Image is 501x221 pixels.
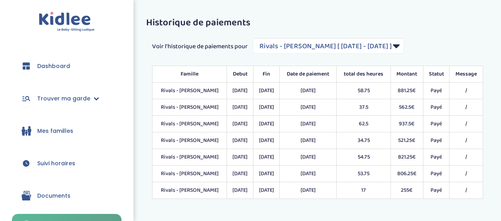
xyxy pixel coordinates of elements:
a: Mes familles [12,117,122,145]
td: [DATE] [227,116,253,132]
th: Message [450,66,483,83]
td: Payé [423,83,449,99]
img: logo.svg [39,12,95,32]
td: [DATE] [280,182,337,199]
th: Date de paiement [280,66,337,83]
th: total des heures [337,66,391,83]
td: / [450,149,483,166]
td: Payé [423,182,449,199]
td: Rivals - [PERSON_NAME] [152,149,227,166]
td: Payé [423,132,449,149]
td: [DATE] [280,149,337,166]
td: 881.25€ [391,83,423,99]
td: 53.75 [337,166,391,182]
td: [DATE] [280,83,337,99]
th: Famille [152,66,227,83]
td: [DATE] [227,166,253,182]
th: Fin [253,66,279,83]
span: Mes familles [37,127,73,135]
td: 937.5€ [391,116,423,132]
td: 54.75 [337,149,391,166]
td: [DATE] [253,132,279,149]
td: [DATE] [253,182,279,199]
a: Documents [12,181,122,210]
span: Voir l'historique de paiements pour [152,42,248,51]
a: Dashboard [12,52,122,80]
td: Payé [423,149,449,166]
td: Rivals - [PERSON_NAME] [152,166,227,182]
th: Statut [423,66,449,83]
td: [DATE] [280,116,337,132]
td: [DATE] [280,166,337,182]
td: / [450,132,483,149]
td: Payé [423,99,449,116]
td: Rivals - [PERSON_NAME] [152,116,227,132]
td: [DATE] [227,149,253,166]
th: Montant [391,66,423,83]
td: 34.75 [337,132,391,149]
td: Payé [423,116,449,132]
td: Rivals - [PERSON_NAME] [152,182,227,199]
td: 562.5€ [391,99,423,116]
td: / [450,166,483,182]
td: 255€ [391,182,423,199]
td: [DATE] [253,149,279,166]
td: 37.5 [337,99,391,116]
span: Trouver ma garde [37,94,90,103]
td: Payé [423,166,449,182]
td: [DATE] [253,83,279,99]
td: [DATE] [227,132,253,149]
a: Suivi horaires [12,149,122,178]
td: / [450,99,483,116]
span: Dashboard [37,62,70,70]
td: 821.25€ [391,149,423,166]
td: / [450,116,483,132]
td: / [450,83,483,99]
span: Suivi horaires [37,159,75,168]
td: [DATE] [227,182,253,199]
td: 17 [337,182,391,199]
td: Rivals - [PERSON_NAME] [152,132,227,149]
td: [DATE] [227,83,253,99]
td: [DATE] [253,99,279,116]
span: Documents [37,192,70,200]
th: Debut [227,66,253,83]
td: 58.75 [337,83,391,99]
td: [DATE] [227,99,253,116]
td: [DATE] [253,166,279,182]
td: 62.5 [337,116,391,132]
td: Rivals - [PERSON_NAME] [152,83,227,99]
td: 521.25€ [391,132,423,149]
td: [DATE] [280,132,337,149]
td: [DATE] [253,116,279,132]
a: Trouver ma garde [12,84,122,113]
td: 806.25€ [391,166,423,182]
td: / [450,182,483,199]
td: Rivals - [PERSON_NAME] [152,99,227,116]
td: [DATE] [280,99,337,116]
h3: Historique de paiements [146,18,489,28]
